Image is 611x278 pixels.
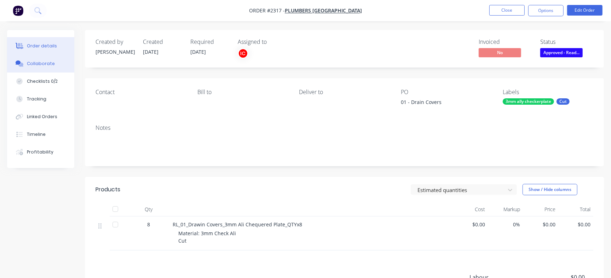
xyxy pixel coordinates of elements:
[557,98,570,105] div: Cut
[190,39,229,45] div: Required
[27,131,46,138] div: Timeline
[488,202,523,216] div: Markup
[147,221,150,228] span: 8
[456,221,485,228] span: $0.00
[249,7,285,14] span: Order #2317 -
[479,39,532,45] div: Invoiced
[401,98,489,108] div: 01 - Drain Covers
[27,114,57,120] div: Linked Orders
[523,202,558,216] div: Price
[299,89,390,95] div: Deliver to
[7,143,74,161] button: Profitability
[27,43,57,49] div: Order details
[453,202,488,216] div: Cost
[238,39,309,45] div: Assigned to
[27,96,46,102] div: Tracking
[173,221,302,228] span: RL_01_Drawin Covers_3mm Ali Chequered Plate_QTYx8
[96,48,134,56] div: [PERSON_NAME]
[96,124,593,131] div: Notes
[528,5,564,16] button: Options
[190,48,206,55] span: [DATE]
[567,5,603,16] button: Edit Order
[27,149,53,155] div: Profitability
[7,55,74,73] button: Collaborate
[503,89,593,95] div: Labels
[540,39,593,45] div: Status
[285,7,362,14] a: Plumbers [GEOGRAPHIC_DATA]
[540,48,583,59] button: Approved - Read...
[143,48,158,55] span: [DATE]
[96,39,134,45] div: Created by
[558,202,593,216] div: Total
[7,73,74,90] button: Checklists 0/2
[7,126,74,143] button: Timeline
[489,5,525,16] button: Close
[96,185,120,194] div: Products
[13,5,23,16] img: Factory
[127,202,170,216] div: Qty
[7,37,74,55] button: Order details
[96,89,186,95] div: Contact
[27,60,55,67] div: Collaborate
[526,221,555,228] span: $0.00
[197,89,288,95] div: Bill to
[479,48,521,57] span: No
[143,39,182,45] div: Created
[491,221,520,228] span: 0%
[540,48,583,57] span: Approved - Read...
[7,90,74,108] button: Tracking
[178,230,236,244] span: Material: 3mm Check Ali Cut
[503,98,554,105] div: 3mm ally checkerplate
[523,184,577,195] button: Show / Hide columns
[27,78,58,85] div: Checklists 0/2
[7,108,74,126] button: Linked Orders
[401,89,491,95] div: PO
[238,48,248,59] button: IC
[561,221,590,228] span: $0.00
